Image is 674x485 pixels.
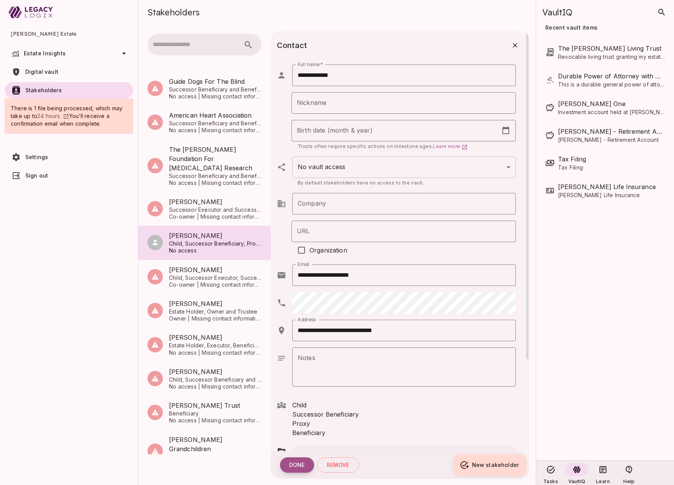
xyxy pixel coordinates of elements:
span: [PERSON_NAME] [169,197,262,206]
button: Remove [317,457,359,473]
span: 24 hours. [37,113,61,119]
span: Stakeholders [25,87,62,93]
span: Co-owner | Missing contact information [169,281,262,288]
label: Full name [298,61,323,68]
a: Sign out [5,168,133,184]
span: [PERSON_NAME] Grandchildren [169,435,262,453]
span: Schwab - Retirement Account [558,127,665,136]
div: The [PERSON_NAME] Living TrustRevocable living trust granting my estate to the spouse, then to ch... [545,38,665,66]
span: Durable Power of Attorney with Regard to Property Matters and Personal Care [558,71,665,81]
p: Trusts often require specific actions on milestone ages. [291,143,516,150]
span: Co-owner | Missing contact information [169,213,262,220]
span: No access | Missing contact information [169,349,262,356]
span: Child, Successor Beneficiary and Proxy [169,376,262,383]
div: [PERSON_NAME] OneInvestment account held at [PERSON_NAME] [PERSON_NAME] [545,94,665,121]
span: Child [292,400,359,410]
a: Stakeholders [5,82,133,98]
h6: Contact [277,39,307,51]
span: Proxy [292,419,359,428]
span: New stakeholder [472,462,519,468]
span: Beneficiary [292,428,359,437]
span: Organization [310,246,347,255]
span: [PERSON_NAME] [169,299,262,308]
span: Henry Smith Life Insurance [558,182,665,191]
a: Learn more [433,143,468,149]
div: Durable Power of Attorney with Regard to Property Matters and Personal CareThis is a durable gene... [545,66,665,94]
span: No access | Missing contact information [169,417,262,424]
span: Child, Successor Beneficiary, Proxy and Beneficiary [169,240,262,247]
span: Revocable living trust granting my estate to the spouse, then to children and charitable gifts. [558,53,665,61]
span: [PERSON_NAME] Estate [11,25,127,43]
span: [PERSON_NAME] [169,231,262,240]
a: Settings [5,149,133,165]
span: By default stakeholders have no access to the vault. [298,180,424,186]
div: [PERSON_NAME] - Retirement Account[PERSON_NAME] - Retirement Account [545,121,665,149]
span: [PERSON_NAME] [169,333,262,342]
label: Email [298,261,310,267]
span: Successor Beneficiary and Beneficiary [169,86,262,93]
span: VaultIQ [542,7,572,18]
span: The Henry Smith Living Trust [558,44,665,53]
span: There is 1 file being processed, which may take up to [11,105,124,119]
span: This is a durable general power of attorney document executed by [PERSON_NAME] on [DATE] in [US_S... [558,81,665,88]
span: Digital vault [25,68,58,75]
span: No access | Missing contact information [169,127,262,134]
div: Tax FilingTax Filing [545,149,665,177]
span: Stakeholders [147,7,200,18]
span: Recent vault items [545,25,598,32]
span: Successor Beneficiary and Beneficiary [169,173,262,179]
span: Guide Dogs For The Blind [169,77,262,86]
span: [PERSON_NAME] [169,367,262,376]
span: No access | Missing contact information [169,179,262,186]
span: Learn more [433,143,460,149]
span: Schwab One [558,99,665,108]
span: No access | Missing contact information [169,383,262,390]
span: [PERSON_NAME] - Retirement Account [558,136,665,144]
label: Address [298,316,316,323]
span: Learn [596,478,610,484]
span: Successor Beneficiary [292,410,359,419]
span: Tasks [543,478,558,484]
span: Estate Holder, Owner and Trustee [169,308,262,315]
button: The [PERSON_NAME] Living Trust [292,445,516,482]
span: [PERSON_NAME] Life Insurance [558,191,665,199]
span: VaultIQ [568,478,585,484]
span: Child, Successor Executor, Successor Beneficiary, Successor Trustee and Proxy [169,274,262,281]
span: Owner | Missing contact information [169,315,262,322]
span: Investment account held at [PERSON_NAME] [PERSON_NAME] [558,108,665,116]
button: New stakeholder [454,454,527,476]
div: Estate Insights [5,45,133,61]
a: 24 hours. [37,113,69,119]
span: Sign out [25,172,48,179]
span: Beneficiary [169,410,262,417]
span: Help [623,478,634,484]
span: Successor Executor and Successor Trustee [169,206,262,213]
span: Successor Beneficiary [169,453,262,460]
span: No vault access [298,163,345,171]
button: Done [280,457,314,473]
span: [PERSON_NAME] Trust [169,401,262,410]
span: Estate Holder, Executor, Beneficiary, Trustee, Successor Beneficiary, Proxy and Owner [169,342,262,349]
div: [PERSON_NAME] Life Insurance[PERSON_NAME] Life Insurance [545,177,665,204]
span: Estate Insights [24,50,66,56]
span: No access | Missing contact information [169,93,262,100]
span: [PERSON_NAME] [169,265,262,274]
span: Settings [25,154,48,160]
span: Successor Beneficiary and Beneficiary [169,120,262,127]
span: No access [169,247,262,254]
span: Tax Filing [558,164,665,171]
span: Tax Filing [558,154,665,164]
span: The [PERSON_NAME] Foundation For [MEDICAL_DATA] Research [169,145,262,173]
a: Digital vault [5,64,133,80]
span: American Heart Association [169,111,262,120]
